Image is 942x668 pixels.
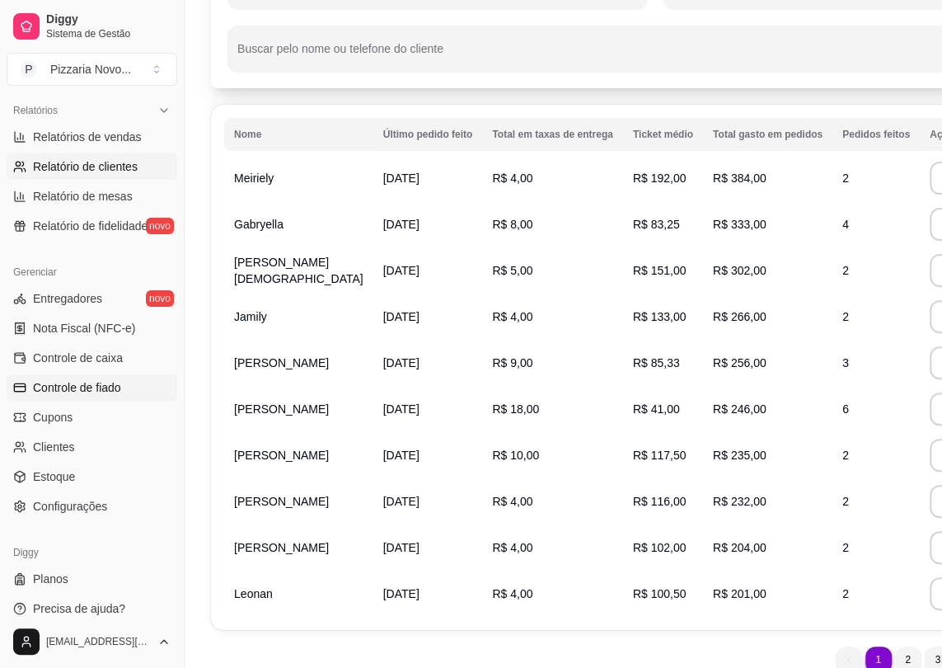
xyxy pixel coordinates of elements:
[33,188,133,205] span: Relatório de mesas
[842,495,849,508] span: 2
[713,356,766,369] span: R$ 256,00
[33,129,142,145] span: Relatórios de vendas
[633,218,680,231] span: R$ 83,25
[234,541,329,554] span: [PERSON_NAME]
[842,264,849,277] span: 2
[383,495,419,508] span: [DATE]
[33,218,148,234] span: Relatório de fidelidade
[383,264,419,277] span: [DATE]
[234,310,267,323] span: Jamily
[7,622,177,661] button: [EMAIL_ADDRESS][DOMAIN_NAME]
[492,310,532,323] span: R$ 4,00
[383,449,419,462] span: [DATE]
[7,259,177,285] div: Gerenciar
[234,172,274,185] span: Meiriely
[842,449,849,462] span: 2
[713,172,766,185] span: R$ 384,00
[842,172,849,185] span: 2
[713,402,766,416] span: R$ 246,00
[33,498,107,515] span: Configurações
[492,449,539,462] span: R$ 10,00
[373,118,483,151] th: Último pedido feito
[713,495,766,508] span: R$ 232,00
[383,541,419,554] span: [DATE]
[7,463,177,490] a: Estoque
[7,53,177,86] button: Select a team
[713,264,766,277] span: R$ 302,00
[492,172,532,185] span: R$ 4,00
[7,213,177,239] a: Relatório de fidelidadenovo
[234,356,329,369] span: [PERSON_NAME]
[492,218,532,231] span: R$ 8,00
[832,118,920,151] th: Pedidos feitos
[33,158,138,175] span: Relatório de clientes
[842,356,849,369] span: 3
[234,449,329,462] span: [PERSON_NAME]
[7,595,177,622] a: Precisa de ajuda?
[383,587,419,600] span: [DATE]
[842,310,849,323] span: 2
[492,587,532,600] span: R$ 4,00
[7,374,177,401] a: Controle de fiado
[713,587,766,600] span: R$ 201,00
[33,290,102,307] span: Entregadores
[46,635,151,648] span: [EMAIL_ADDRESS][DOMAIN_NAME]
[633,264,687,277] span: R$ 151,00
[33,571,68,587] span: Planos
[703,118,832,151] th: Total gasto em pedidos
[7,7,177,46] a: DiggySistema de Gestão
[713,218,766,231] span: R$ 333,00
[7,315,177,341] a: Nota Fiscal (NFC-e)
[383,172,419,185] span: [DATE]
[50,61,131,78] div: Pizzaria Novo ...
[234,495,329,508] span: [PERSON_NAME]
[633,449,687,462] span: R$ 117,50
[492,264,532,277] span: R$ 5,00
[713,449,766,462] span: R$ 235,00
[33,409,73,426] span: Cupons
[633,587,687,600] span: R$ 100,50
[7,124,177,150] a: Relatórios de vendas
[224,118,373,151] th: Nome
[33,350,123,366] span: Controle de caixa
[13,104,58,117] span: Relatórios
[33,320,135,336] span: Nota Fiscal (NFC-e)
[234,402,329,416] span: [PERSON_NAME]
[492,541,532,554] span: R$ 4,00
[713,310,766,323] span: R$ 266,00
[842,218,849,231] span: 4
[21,61,37,78] span: P
[7,404,177,430] a: Cupons
[33,600,125,617] span: Precisa de ajuda?
[7,434,177,460] a: Clientes
[842,402,849,416] span: 6
[633,172,687,185] span: R$ 192,00
[623,118,703,151] th: Ticket médio
[383,402,419,416] span: [DATE]
[713,541,766,554] span: R$ 204,00
[842,541,849,554] span: 2
[633,310,687,323] span: R$ 133,00
[33,439,75,455] span: Clientes
[492,356,532,369] span: R$ 9,00
[7,539,177,566] div: Diggy
[234,218,284,231] span: Gabryella
[46,27,171,40] span: Sistema de Gestão
[633,402,680,416] span: R$ 41,00
[842,587,849,600] span: 2
[633,541,687,554] span: R$ 102,00
[7,345,177,371] a: Controle de caixa
[482,118,623,151] th: Total em taxas de entrega
[7,285,177,312] a: Entregadoresnovo
[33,379,121,396] span: Controle de fiado
[383,218,419,231] span: [DATE]
[633,356,680,369] span: R$ 85,33
[46,12,171,27] span: Diggy
[7,493,177,520] a: Configurações
[7,153,177,180] a: Relatório de clientes
[234,256,363,285] span: [PERSON_NAME][DEMOGRAPHIC_DATA]
[383,356,419,369] span: [DATE]
[492,495,532,508] span: R$ 4,00
[383,310,419,323] span: [DATE]
[234,587,273,600] span: Leonan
